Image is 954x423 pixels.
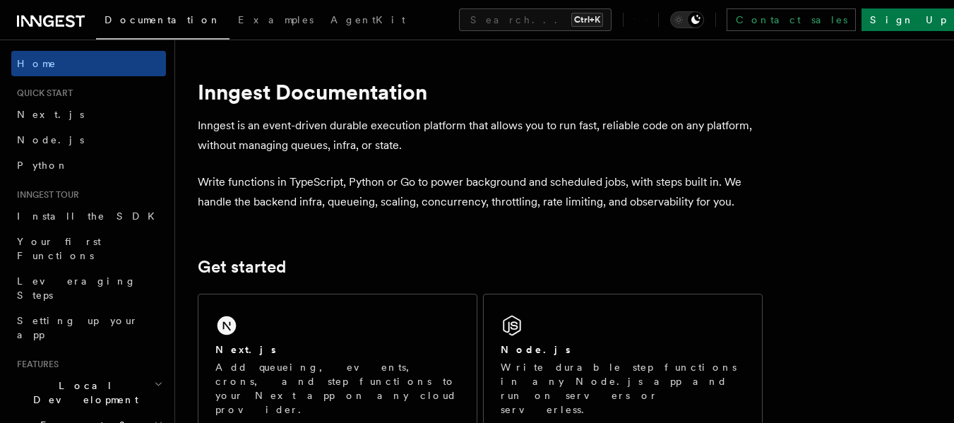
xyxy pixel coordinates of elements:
h2: Node.js [501,342,571,357]
kbd: Ctrl+K [571,13,603,27]
span: Leveraging Steps [17,275,136,301]
button: Toggle dark mode [670,11,704,28]
span: Next.js [17,109,84,120]
a: Setting up your app [11,308,166,347]
a: Install the SDK [11,203,166,229]
span: Python [17,160,68,171]
span: Quick start [11,88,73,99]
span: Documentation [105,14,221,25]
span: Local Development [11,379,154,407]
span: AgentKit [330,14,405,25]
span: Inngest tour [11,189,79,201]
span: Features [11,359,59,370]
a: Leveraging Steps [11,268,166,308]
h1: Inngest Documentation [198,79,763,105]
span: Your first Functions [17,236,101,261]
span: Install the SDK [17,210,163,222]
h2: Next.js [215,342,276,357]
span: Setting up your app [17,315,138,340]
a: AgentKit [322,4,414,38]
span: Home [17,56,56,71]
p: Add queueing, events, crons, and step functions to your Next app on any cloud provider. [215,360,460,417]
a: Your first Functions [11,229,166,268]
p: Write functions in TypeScript, Python or Go to power background and scheduled jobs, with steps bu... [198,172,763,212]
a: Get started [198,257,286,277]
p: Inngest is an event-driven durable execution platform that allows you to run fast, reliable code ... [198,116,763,155]
button: Search...Ctrl+K [459,8,612,31]
a: Home [11,51,166,76]
a: Documentation [96,4,229,40]
a: Python [11,153,166,178]
a: Next.js [11,102,166,127]
span: Node.js [17,134,84,145]
span: Examples [238,14,314,25]
a: Contact sales [727,8,856,31]
p: Write durable step functions in any Node.js app and run on servers or serverless. [501,360,745,417]
a: Examples [229,4,322,38]
a: Node.js [11,127,166,153]
button: Local Development [11,373,166,412]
